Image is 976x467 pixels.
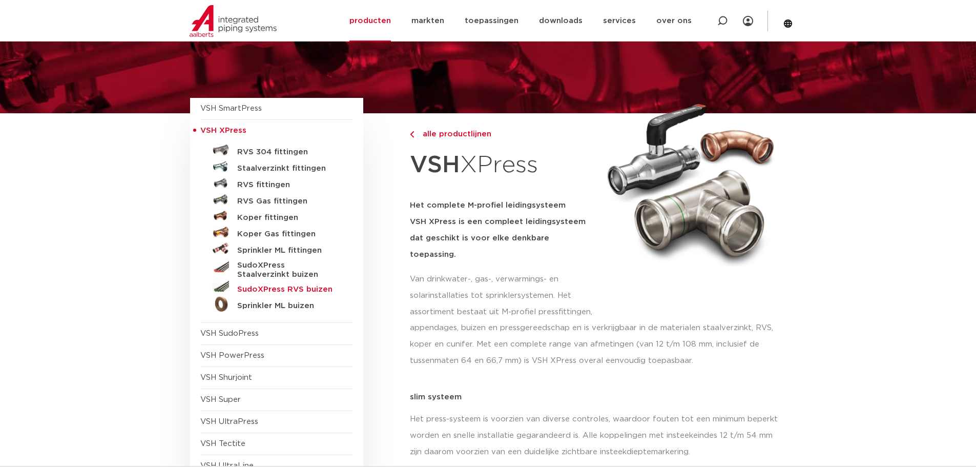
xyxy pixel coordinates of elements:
span: alle productlijnen [417,130,491,138]
h5: RVS fittingen [237,180,339,190]
strong: VSH [410,153,460,177]
p: Van drinkwater-, gas-, verwarmings- en solarinstallaties tot sprinklersystemen. Het assortiment b... [410,271,595,320]
h5: Sprinkler ML buizen [237,301,339,311]
h5: RVS Gas fittingen [237,197,339,206]
a: Staalverzinkt fittingen [200,158,353,175]
h5: Staalverzinkt fittingen [237,164,339,173]
h5: Koper fittingen [237,213,339,222]
h5: Sprinkler ML fittingen [237,246,339,255]
h1: XPress [410,146,595,185]
p: slim systeem [410,393,786,401]
a: VSH Tectite [200,440,245,448]
a: Koper fittingen [200,208,353,224]
img: chevron-right.svg [410,131,414,138]
h5: SudoXPress RVS buizen [237,285,339,294]
a: VSH Shurjoint [200,374,252,381]
a: RVS Gas fittingen [200,191,353,208]
a: SudoXPress RVS buizen [200,279,353,296]
a: VSH Super [200,396,241,403]
a: alle productlijnen [410,128,595,140]
a: VSH SudoPress [200,330,259,337]
p: appendages, buizen en pressgereedschap en is verkrijgbaar in de materialen staalverzinkt, RVS, ko... [410,320,786,369]
h5: RVS 304 fittingen [237,148,339,157]
a: Sprinkler ML buizen [200,296,353,312]
a: VSH UltraPress [200,418,258,425]
span: VSH XPress [200,127,246,134]
h5: Koper Gas fittingen [237,230,339,239]
a: Koper Gas fittingen [200,224,353,240]
a: Sprinkler ML fittingen [200,240,353,257]
a: VSH PowerPress [200,352,264,359]
a: SudoXPress Staalverzinkt buizen [200,257,353,279]
p: Het press-systeem is voorzien van diverse controles, waardoor fouten tot een minimum beperkt word... [410,411,786,460]
a: VSH SmartPress [200,105,262,112]
h5: Het complete M-profiel leidingsysteem VSH XPress is een compleet leidingsysteem dat geschikt is v... [410,197,595,263]
h5: SudoXPress Staalverzinkt buizen [237,261,339,279]
a: RVS 304 fittingen [200,142,353,158]
a: RVS fittingen [200,175,353,191]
